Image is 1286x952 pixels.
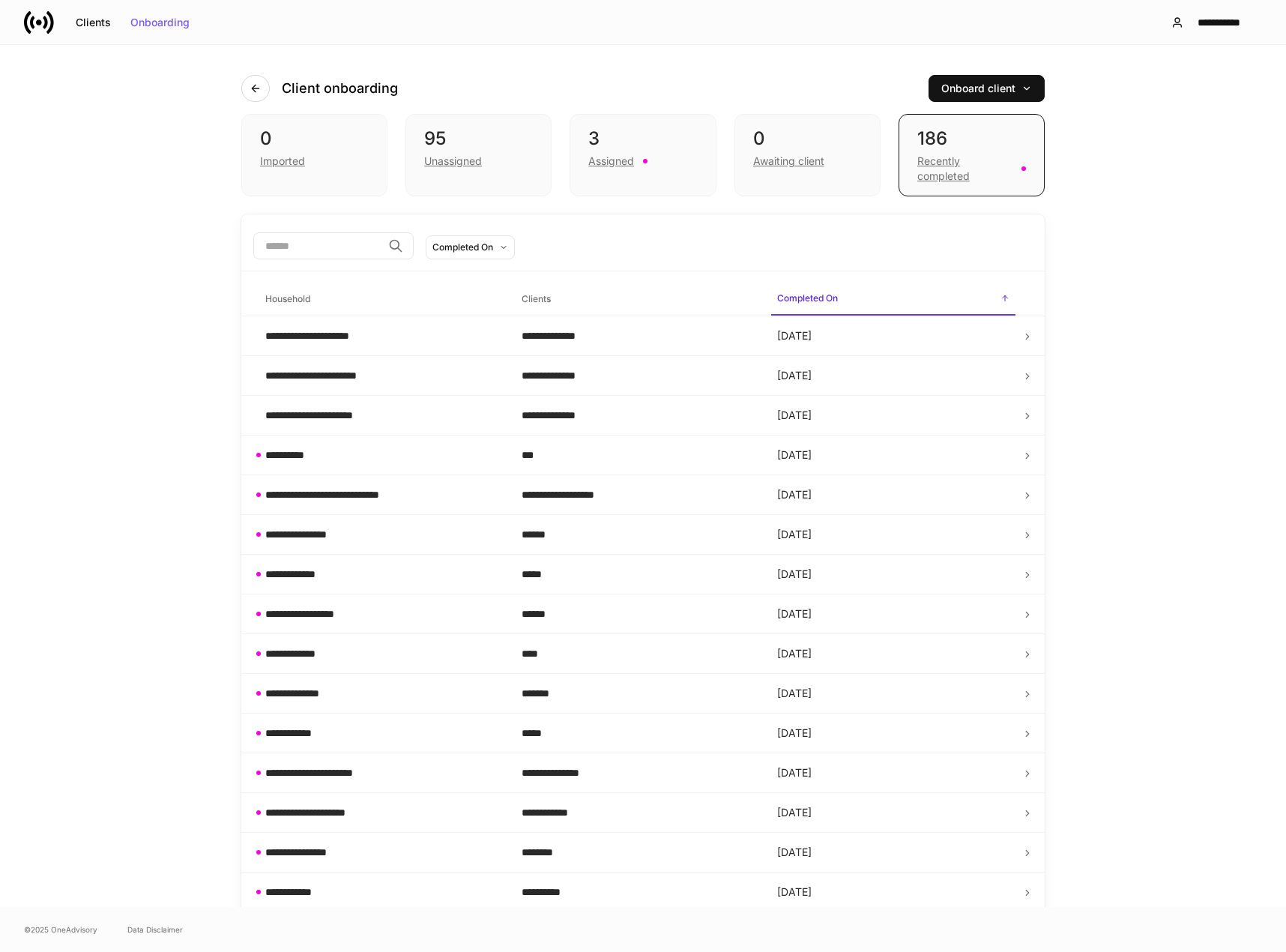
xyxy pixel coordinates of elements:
[753,154,824,169] div: Awaiting client
[259,284,504,315] span: Household
[130,17,190,28] div: Onboarding
[424,127,533,151] div: 95
[765,793,1021,833] td: [DATE]
[588,127,697,151] div: 3
[765,714,1021,753] td: [DATE]
[405,114,552,196] div: 95Unassigned
[66,10,121,34] button: Clients
[241,114,387,196] div: 0Imported
[260,154,305,169] div: Imported
[929,75,1045,102] button: Onboard client
[432,240,493,254] div: Completed On
[941,83,1032,94] div: Onboard client
[765,753,1021,793] td: [DATE]
[424,154,482,169] div: Unassigned
[765,873,1021,912] td: [DATE]
[121,10,199,34] button: Onboarding
[765,436,1021,475] td: [DATE]
[765,356,1021,396] td: [DATE]
[265,292,310,306] h6: Household
[765,555,1021,594] td: [DATE]
[771,283,1015,316] span: Completed On
[765,515,1021,555] td: [DATE]
[765,475,1021,515] td: [DATE]
[765,316,1021,356] td: [DATE]
[765,396,1021,436] td: [DATE]
[734,114,881,196] div: 0Awaiting client
[24,924,97,936] span: © 2025 OneAdvisory
[765,594,1021,634] td: [DATE]
[282,79,398,97] h4: Client onboarding
[260,127,369,151] div: 0
[917,154,1012,184] div: Recently completed
[753,127,862,151] div: 0
[570,114,716,196] div: 3Assigned
[76,17,111,28] div: Clients
[777,291,838,305] h6: Completed On
[516,284,760,315] span: Clients
[765,833,1021,873] td: [DATE]
[765,674,1021,714] td: [DATE]
[588,154,634,169] div: Assigned
[917,127,1026,151] div: 186
[127,924,183,936] a: Data Disclaimer
[765,634,1021,674] td: [DATE]
[522,292,551,306] h6: Clients
[899,114,1045,196] div: 186Recently completed
[426,235,515,259] button: Completed On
